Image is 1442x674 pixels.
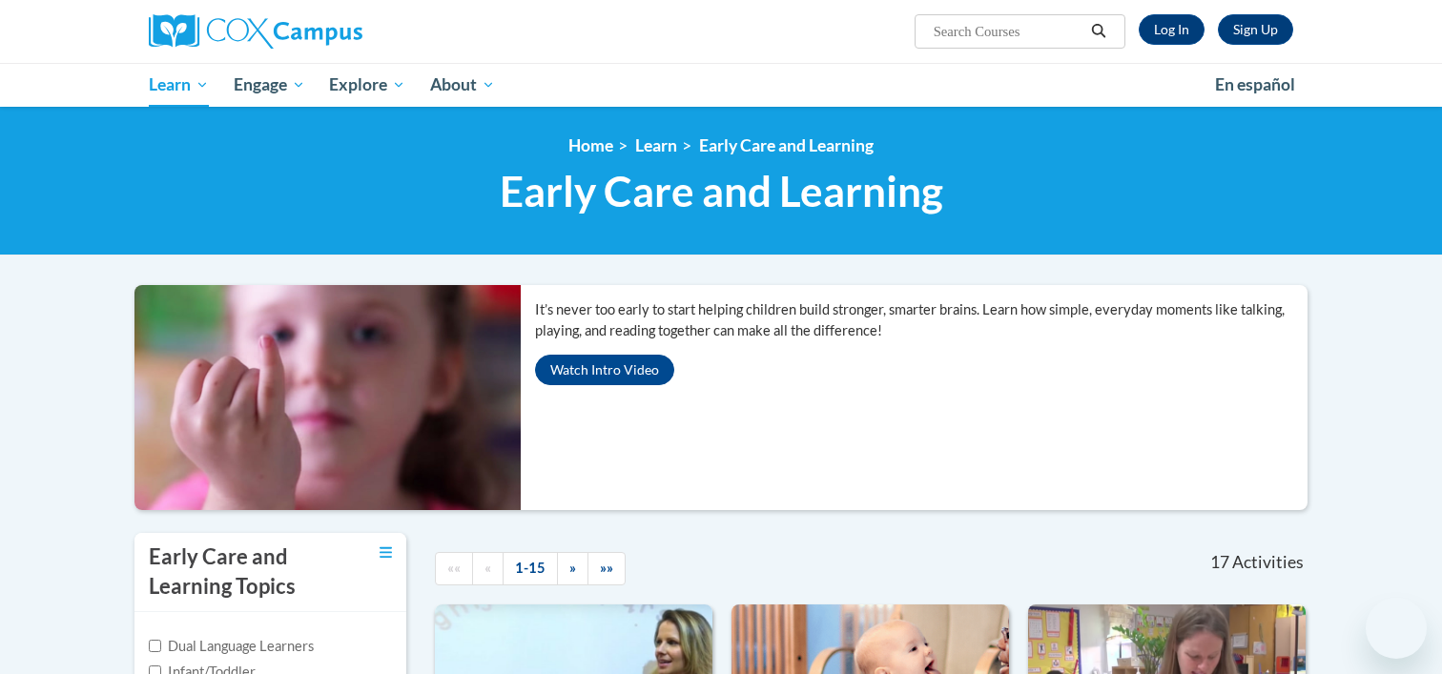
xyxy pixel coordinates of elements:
[535,355,674,385] button: Watch Intro Video
[600,560,613,576] span: »»
[317,63,418,107] a: Explore
[1210,552,1229,573] span: 17
[1139,14,1205,45] a: Log In
[1203,65,1308,105] a: En español
[569,560,576,576] span: »
[635,135,677,155] a: Learn
[221,63,318,107] a: Engage
[557,552,588,585] a: Next
[932,20,1084,43] input: Search Courses
[500,166,943,216] span: Early Care and Learning
[120,63,1322,107] div: Main menu
[380,542,392,563] a: Toggle collapse
[1084,20,1113,43] button: Search
[234,73,305,96] span: Engage
[149,14,362,49] img: Cox Campus
[1215,74,1295,94] span: En español
[136,63,221,107] a: Learn
[503,552,558,585] a: 1-15
[418,63,507,107] a: About
[149,14,511,49] a: Cox Campus
[1218,14,1293,45] a: Register
[447,560,461,576] span: ««
[484,560,491,576] span: «
[568,135,613,155] a: Home
[329,73,405,96] span: Explore
[1232,552,1304,573] span: Activities
[535,299,1308,341] p: It’s never too early to start helping children build stronger, smarter brains. Learn how simple, ...
[587,552,626,585] a: End
[430,73,495,96] span: About
[149,636,314,657] label: Dual Language Learners
[149,73,209,96] span: Learn
[149,640,161,652] input: Checkbox for Options
[699,135,874,155] a: Early Care and Learning
[149,542,330,602] h3: Early Care and Learning Topics
[472,552,504,585] a: Previous
[435,552,473,585] a: Begining
[1366,598,1427,659] iframe: Button to launch messaging window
